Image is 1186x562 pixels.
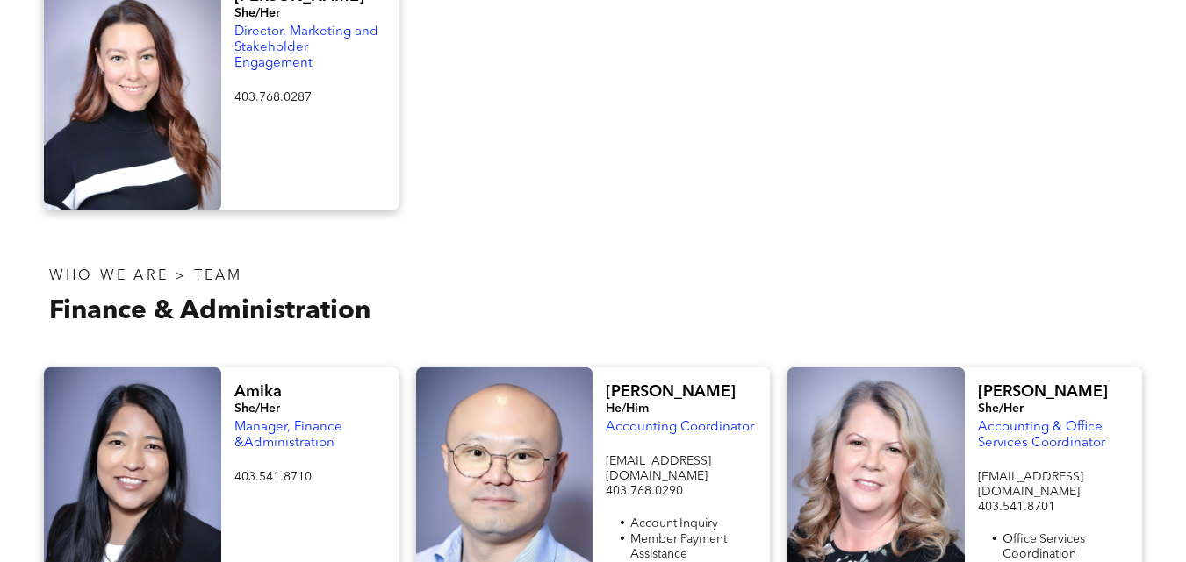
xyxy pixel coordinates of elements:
[606,402,649,415] span: He/Him
[234,91,312,103] span: 403.768.0287
[606,421,754,434] span: Accounting Coordinator
[630,533,727,560] span: Member Payment Assistance
[978,501,1055,513] span: 403.541.8701
[978,471,1083,498] span: [EMAIL_ADDRESS][DOMAIN_NAME]
[234,421,342,450] span: Manager, Finance &Administration
[234,7,280,19] span: She/Her
[606,384,736,400] span: [PERSON_NAME]
[234,471,312,483] span: 403.541.8710
[1003,533,1085,560] span: Office Services Coordination
[978,402,1024,415] span: She/Her
[49,298,370,324] span: Finance & Administration
[606,455,711,482] span: [EMAIL_ADDRESS][DOMAIN_NAME]
[234,402,280,415] span: She/Her
[978,384,1108,400] span: [PERSON_NAME]
[606,485,683,497] span: 403.768.0290
[630,517,718,530] span: Account Inquiry
[234,25,378,70] span: Director, Marketing and Stakeholder Engagement
[234,384,282,400] span: Amika
[978,421,1105,450] span: Accounting & Office Services Coordinator
[49,269,242,283] span: WHO WE ARE > TEAM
